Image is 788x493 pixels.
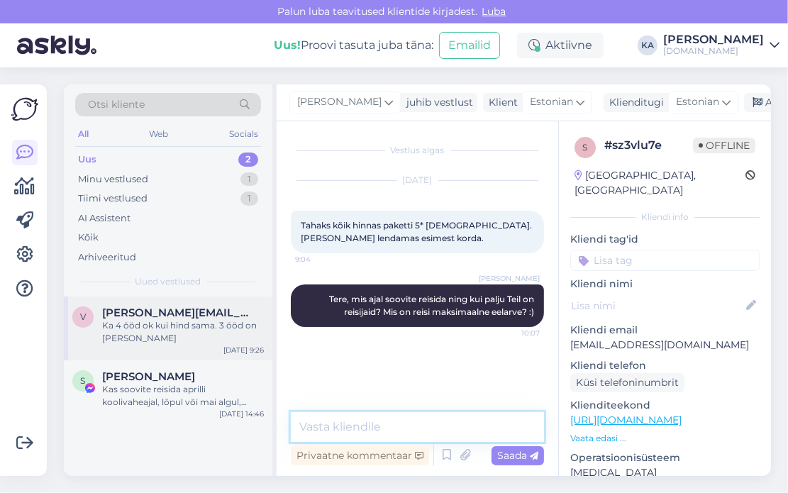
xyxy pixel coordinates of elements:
span: Offline [693,138,755,153]
div: [DOMAIN_NAME] [663,45,764,57]
div: Küsi telefoninumbrit [570,373,684,392]
span: S [81,375,86,386]
span: s [583,142,588,153]
b: Uus! [274,38,301,52]
span: v [80,311,86,322]
p: [EMAIL_ADDRESS][DOMAIN_NAME] [570,338,760,353]
p: Kliendi nimi [570,277,760,292]
span: Uued vestlused [135,275,201,288]
span: 10:07 [487,328,540,338]
div: AI Assistent [78,211,131,226]
div: Socials [226,125,261,143]
span: Saada [497,449,538,462]
div: Tiimi vestlused [78,192,148,206]
p: Vaata edasi ... [570,432,760,445]
div: Privaatne kommentaar [291,446,429,465]
div: Kas soovite reisida aprilli koolivaheajal, lõpul või mai algul, keskpaigas? :) Millisele e-mailil... [102,383,264,409]
div: Uus [78,153,96,167]
a: [PERSON_NAME][DOMAIN_NAME] [663,34,779,57]
p: Operatsioonisüsteem [570,450,760,465]
div: Kõik [78,231,99,245]
span: 9:04 [295,254,348,265]
div: All [75,125,91,143]
div: Klienditugi [604,95,664,110]
div: 1 [240,192,258,206]
p: Kliendi email [570,323,760,338]
div: [DATE] 9:26 [223,345,264,355]
div: Aktiivne [517,33,604,58]
div: # sz3vlu7e [604,137,693,154]
div: Arhiveeritud [78,250,136,265]
div: Web [147,125,172,143]
p: Kliendi tag'id [570,232,760,247]
input: Lisa tag [570,250,760,271]
span: Estonian [676,94,719,110]
p: Klienditeekond [570,398,760,413]
span: Siiri Jänes [102,370,195,383]
span: Otsi kliente [88,97,145,112]
span: Estonian [530,94,573,110]
span: Luba [478,5,511,18]
p: [MEDICAL_DATA] [570,465,760,480]
div: [DATE] [291,174,544,187]
div: [GEOGRAPHIC_DATA], [GEOGRAPHIC_DATA] [575,168,745,198]
div: Kliendi info [570,211,760,223]
a: [URL][DOMAIN_NAME] [570,414,682,426]
div: Proovi tasuta juba täna: [274,37,433,54]
div: [DATE] 14:46 [219,409,264,419]
span: vanessamalberg@hotmail.com [102,306,250,319]
img: Askly Logo [11,96,38,123]
div: KA [638,35,657,55]
span: Tahaks kõik hinnas paketti 5* [DEMOGRAPHIC_DATA]. [PERSON_NAME] lendamas esimest korda. [301,220,534,243]
span: Tere, mis ajal soovite reisida ning kui palju Teil on reisijaid? Mis on reisi maksimaalne eelarve... [329,294,536,317]
div: 2 [238,153,258,167]
div: Vestlus algas [291,144,544,157]
div: Klient [483,95,518,110]
div: Minu vestlused [78,172,148,187]
button: Emailid [439,32,500,59]
div: 1 [240,172,258,187]
div: Ka 4 ööd ok kui hind sama. 3 ööd on [PERSON_NAME] [102,319,264,345]
span: [PERSON_NAME] [297,94,382,110]
div: [PERSON_NAME] [663,34,764,45]
p: Kliendi telefon [570,358,760,373]
input: Lisa nimi [571,298,743,314]
div: juhib vestlust [401,95,473,110]
span: [PERSON_NAME] [479,273,540,284]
